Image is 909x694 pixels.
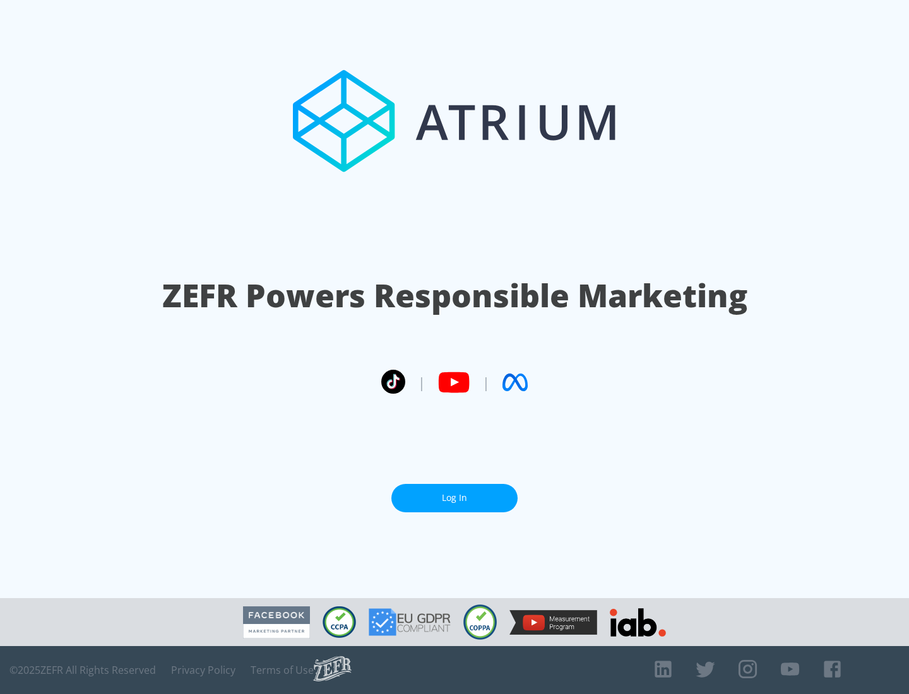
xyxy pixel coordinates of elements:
span: | [418,373,425,392]
img: YouTube Measurement Program [509,610,597,635]
img: IAB [610,608,666,637]
span: | [482,373,490,392]
a: Log In [391,484,518,512]
img: Facebook Marketing Partner [243,606,310,638]
h1: ZEFR Powers Responsible Marketing [162,274,747,317]
img: CCPA Compliant [323,606,356,638]
img: COPPA Compliant [463,604,497,640]
img: GDPR Compliant [369,608,451,636]
a: Privacy Policy [171,664,235,676]
a: Terms of Use [251,664,314,676]
span: © 2025 ZEFR All Rights Reserved [9,664,156,676]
